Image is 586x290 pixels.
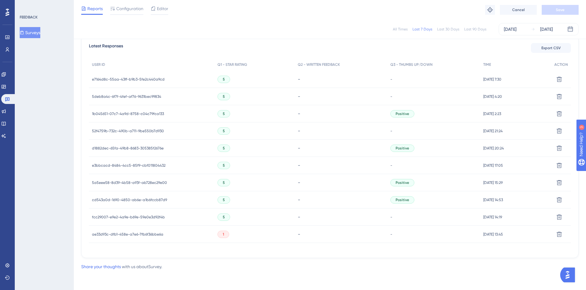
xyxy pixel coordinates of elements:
[298,180,384,185] div: -
[483,215,502,220] span: [DATE] 14:19
[390,77,392,82] span: -
[396,146,409,151] span: Positive
[223,129,225,133] span: 5
[298,128,384,134] div: -
[396,111,409,116] span: Positive
[92,146,164,151] span: d1882dec-65fa-49b8-8683-305385f2676e
[500,5,537,15] button: Cancel
[81,264,121,269] a: Share your thoughts
[483,232,503,237] span: [DATE] 13:45
[157,5,168,12] span: Editor
[92,129,164,133] span: 52f4759b-732c-490b-a711-9be550b7d930
[390,163,392,168] span: -
[92,62,105,67] span: USER ID
[298,231,384,237] div: -
[20,15,38,20] div: FEEDBACK
[512,7,525,12] span: Cancel
[396,197,409,202] span: Positive
[390,129,392,133] span: -
[390,94,392,99] span: -
[298,197,384,203] div: -
[483,146,504,151] span: [DATE] 20:24
[483,77,501,82] span: [DATE] 7:30
[223,232,224,237] span: 1
[223,77,225,82] span: 5
[298,214,384,220] div: -
[483,62,491,67] span: TIME
[541,46,561,50] span: Export CSV
[413,27,432,32] div: Last 7 Days
[20,27,40,38] button: Surveys
[223,197,225,202] span: 5
[92,163,165,168] span: e3bbcacd-8484-4cc5-85f9-cbf011804432
[223,215,225,220] span: 5
[81,263,162,270] div: with us about Survey .
[542,5,579,15] button: Save
[483,180,503,185] span: [DATE] 15:29
[43,3,45,8] div: 3
[390,62,433,67] span: Q3 - THUMBS UP/DOWN
[504,26,516,33] div: [DATE]
[14,2,38,9] span: Need Help?
[223,163,225,168] span: 5
[92,197,167,202] span: cd543a0d-1690-4850-ab6e-a1b6fccb87d9
[556,7,564,12] span: Save
[223,111,225,116] span: 5
[464,27,486,32] div: Last 90 Days
[92,232,163,237] span: ae33d93c-dfb1-458e-a7e6-7fb6f36bbe6a
[390,232,392,237] span: -
[217,62,247,67] span: Q1 - STAR RATING
[92,111,164,116] span: 1b045651-07c7-4a9d-8758-c04c79fca133
[554,62,568,67] span: ACTION
[87,5,103,12] span: Reports
[393,27,408,32] div: All Times
[92,77,165,82] span: e7164d8c-55aa-43ff-b9b3-5fe2c440a9cd
[483,94,502,99] span: [DATE] 4:20
[298,62,340,67] span: Q2 - WRITTEN FEEDBACK
[223,146,225,151] span: 5
[483,163,503,168] span: [DATE] 17:05
[116,5,143,12] span: Configuration
[437,27,459,32] div: Last 30 Days
[540,26,553,33] div: [DATE]
[483,111,501,116] span: [DATE] 2:23
[223,94,225,99] span: 5
[483,197,503,202] span: [DATE] 14:53
[92,180,167,185] span: 5a5eee58-8d39-4b58-a93f-ab728ec29e00
[298,162,384,168] div: -
[298,93,384,99] div: -
[298,111,384,117] div: -
[92,94,161,99] span: 5deb8a4c-6f7f-4fef-af76-9631bec99834
[531,43,571,53] button: Export CSV
[92,215,165,220] span: fcc29007-e9e2-4a9e-b69e-59e0e3d92f4b
[298,76,384,82] div: -
[483,129,503,133] span: [DATE] 21:24
[223,180,225,185] span: 5
[390,215,392,220] span: -
[89,42,123,54] span: Latest Responses
[396,180,409,185] span: Positive
[560,266,579,284] iframe: UserGuiding AI Assistant Launcher
[298,145,384,151] div: -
